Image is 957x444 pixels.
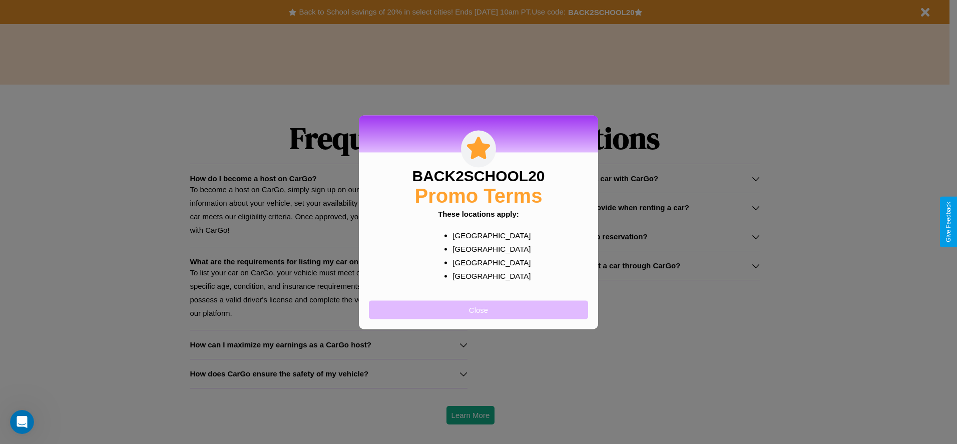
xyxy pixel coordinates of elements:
div: Give Feedback [945,202,952,242]
p: [GEOGRAPHIC_DATA] [452,228,524,242]
h3: BACK2SCHOOL20 [412,167,545,184]
p: [GEOGRAPHIC_DATA] [452,242,524,255]
button: Close [369,300,588,319]
iframe: Intercom live chat [10,410,34,434]
p: [GEOGRAPHIC_DATA] [452,255,524,269]
p: [GEOGRAPHIC_DATA] [452,269,524,282]
h2: Promo Terms [415,184,543,207]
b: These locations apply: [438,209,519,218]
